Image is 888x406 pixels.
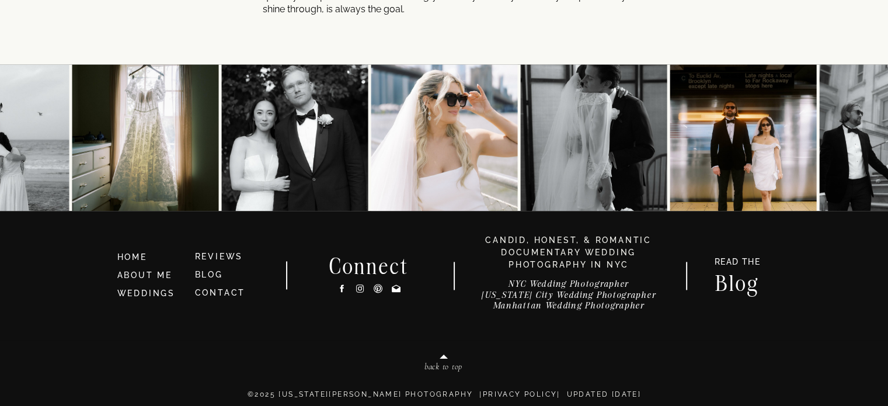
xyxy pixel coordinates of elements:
[371,64,517,211] img: Dina & Kelvin
[116,68,126,77] img: tab_keywords_by_traffic_grey.svg
[19,19,28,28] img: logo_orange.svg
[19,30,28,40] img: website_grey.svg
[44,69,105,77] div: Domain Overview
[195,270,223,279] a: BLOG
[117,289,175,298] a: WEDDINGS
[30,30,128,40] div: Domain: [DOMAIN_NAME]
[129,69,197,77] div: Keywords by Traffic
[195,252,243,261] a: REVIEWS
[375,362,513,374] a: back to top
[32,68,41,77] img: tab_domain_overview_orange.svg
[314,256,424,275] h2: Connect
[117,251,185,264] a: HOME
[33,19,57,28] div: v 4.0.25
[465,279,673,317] a: NYC Wedding Photographer[US_STATE] City Wedding PhotographerManhattan Wedding Photographer
[483,390,558,398] a: Privacy Policy
[704,273,771,291] a: Blog
[465,279,673,317] h3: NYC Wedding Photographer [US_STATE] City Wedding Photographer Manhattan Wedding Photographer
[72,64,218,211] img: Elaine and this dress 🤍🤍🤍
[221,64,368,211] img: Young and in love in NYC! Dana and Jordan 🤍
[670,64,816,211] img: K&J
[195,288,246,297] a: CONTACT
[709,258,767,270] a: READ THE
[117,270,172,280] a: ABOUT ME
[520,64,667,211] img: Anna & Felipe — embracing the moment, and the magic follows.
[471,234,667,271] h3: candid, honest, & romantic Documentary Wedding photography in nyc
